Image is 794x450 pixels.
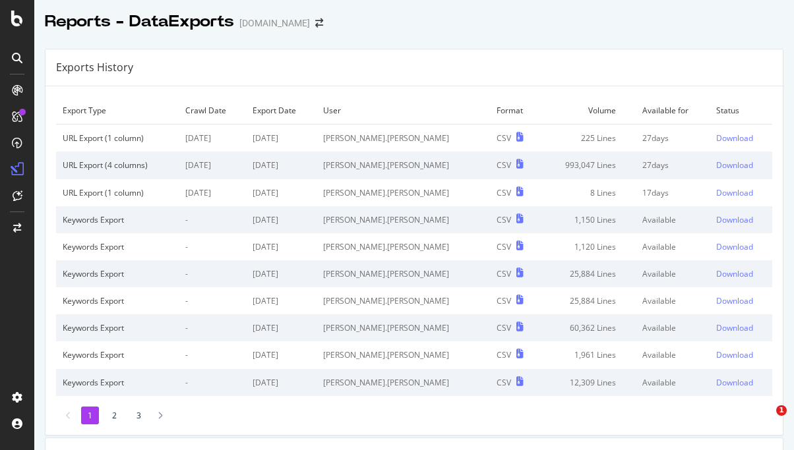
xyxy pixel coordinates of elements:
[246,206,317,233] td: [DATE]
[497,377,511,388] div: CSV
[179,152,246,179] td: [DATE]
[317,314,490,341] td: [PERSON_NAME].[PERSON_NAME]
[716,295,766,306] a: Download
[540,233,636,260] td: 1,120 Lines
[716,377,753,388] div: Download
[540,287,636,314] td: 25,884 Lines
[710,97,772,125] td: Status
[179,341,246,368] td: -
[749,405,781,437] iframe: Intercom live chat
[497,268,511,279] div: CSV
[179,179,246,206] td: [DATE]
[716,132,766,144] a: Download
[63,132,172,144] div: URL Export (1 column)
[63,268,172,279] div: Keywords Export
[642,377,703,388] div: Available
[317,341,490,368] td: [PERSON_NAME].[PERSON_NAME]
[246,97,317,125] td: Export Date
[179,314,246,341] td: -
[317,97,490,125] td: User
[179,369,246,396] td: -
[497,241,511,252] div: CSV
[540,260,636,287] td: 25,884 Lines
[497,132,511,144] div: CSV
[716,349,753,360] div: Download
[63,377,172,388] div: Keywords Export
[317,287,490,314] td: [PERSON_NAME].[PERSON_NAME]
[497,295,511,306] div: CSV
[246,125,317,152] td: [DATE]
[636,179,710,206] td: 17 days
[246,369,317,396] td: [DATE]
[497,214,511,225] div: CSV
[179,287,246,314] td: -
[636,152,710,179] td: 27 days
[317,233,490,260] td: [PERSON_NAME].[PERSON_NAME]
[179,97,246,125] td: Crawl Date
[63,159,172,171] div: URL Export (4 columns)
[81,407,99,424] li: 1
[716,214,753,225] div: Download
[317,260,490,287] td: [PERSON_NAME].[PERSON_NAME]
[716,322,753,333] div: Download
[246,233,317,260] td: [DATE]
[317,152,490,179] td: [PERSON_NAME].[PERSON_NAME]
[642,295,703,306] div: Available
[540,179,636,206] td: 8 Lines
[246,341,317,368] td: [DATE]
[540,152,636,179] td: 993,047 Lines
[63,241,172,252] div: Keywords Export
[63,322,172,333] div: Keywords Export
[716,159,766,171] a: Download
[490,97,540,125] td: Format
[642,349,703,360] div: Available
[246,260,317,287] td: [DATE]
[246,314,317,341] td: [DATE]
[130,407,148,424] li: 3
[497,349,511,360] div: CSV
[642,241,703,252] div: Available
[63,214,172,225] div: Keywords Export
[63,187,172,198] div: URL Export (1 column)
[317,125,490,152] td: [PERSON_NAME].[PERSON_NAME]
[179,206,246,233] td: -
[540,125,636,152] td: 225 Lines
[642,268,703,279] div: Available
[540,314,636,341] td: 60,362 Lines
[56,97,179,125] td: Export Type
[716,295,753,306] div: Download
[45,11,234,33] div: Reports - DataExports
[716,241,753,252] div: Download
[716,268,753,279] div: Download
[716,132,753,144] div: Download
[540,97,636,125] td: Volume
[497,322,511,333] div: CSV
[246,179,317,206] td: [DATE]
[317,206,490,233] td: [PERSON_NAME].[PERSON_NAME]
[246,287,317,314] td: [DATE]
[317,179,490,206] td: [PERSON_NAME].[PERSON_NAME]
[716,349,766,360] a: Download
[636,125,710,152] td: 27 days
[540,341,636,368] td: 1,961 Lines
[716,268,766,279] a: Download
[716,159,753,171] div: Download
[716,214,766,225] a: Download
[716,187,766,198] a: Download
[63,349,172,360] div: Keywords Export
[716,187,753,198] div: Download
[246,152,317,179] td: [DATE]
[642,322,703,333] div: Available
[179,233,246,260] td: -
[63,295,172,306] div: Keywords Export
[179,260,246,287] td: -
[636,97,710,125] td: Available for
[497,187,511,198] div: CSV
[776,405,787,416] span: 1
[716,241,766,252] a: Download
[179,125,246,152] td: [DATE]
[106,407,123,424] li: 2
[642,214,703,225] div: Available
[239,16,310,30] div: [DOMAIN_NAME]
[540,206,636,233] td: 1,150 Lines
